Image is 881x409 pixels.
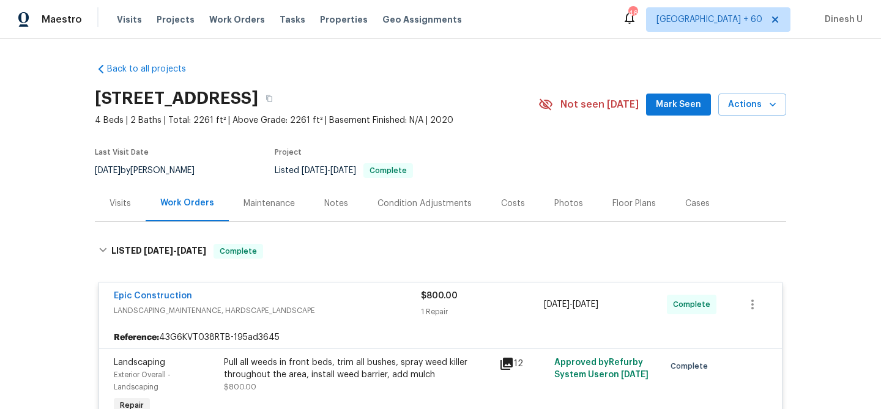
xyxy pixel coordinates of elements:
div: 43G6KVT038RTB-195ad3645 [99,326,782,348]
div: Cases [685,197,710,210]
span: [DATE] [144,246,173,255]
span: Maestro [42,13,82,26]
span: Dinesh U [820,13,863,26]
span: Projects [157,13,195,26]
span: Mark Seen [656,97,701,112]
span: [DATE] [621,370,649,379]
div: 463 [628,7,637,20]
span: [DATE] [95,166,121,175]
span: Project [275,149,302,156]
span: Landscaping [114,358,165,367]
div: by [PERSON_NAME] [95,163,209,178]
span: LANDSCAPING_MAINTENANCE, HARDSCAPE_LANDSCAPE [114,304,421,317]
span: [DATE] [177,246,206,255]
div: Costs [501,197,525,210]
div: Notes [324,197,348,210]
span: Exterior Overall - Landscaping [114,371,171,391]
b: Reference: [114,331,159,344]
div: Visits [110,197,131,210]
h2: [STREET_ADDRESS] [95,92,258,105]
div: 12 [499,356,547,371]
span: [DATE] [544,300,570,309]
h6: LISTED [111,244,206,259]
div: LISTED [DATE]-[DATE]Complete [95,232,786,271]
span: Complete [365,167,412,174]
span: Actions [728,97,776,112]
span: Last Visit Date [95,149,149,156]
span: - [144,246,206,255]
a: Epic Construction [114,292,192,300]
button: Actions [718,94,786,116]
div: Maintenance [243,197,295,210]
div: Condition Adjustments [377,197,472,210]
span: Properties [320,13,368,26]
div: Floor Plans [612,197,656,210]
span: Work Orders [209,13,265,26]
span: [DATE] [573,300,598,309]
span: Complete [215,245,262,257]
span: Not seen [DATE] [560,98,639,111]
button: Copy Address [258,87,280,109]
div: Pull all weeds in front beds, trim all bushes, spray weed killer throughout the area, install wee... [224,356,492,381]
span: Geo Assignments [382,13,462,26]
span: 4 Beds | 2 Baths | Total: 2261 ft² | Above Grade: 2261 ft² | Basement Finished: N/A | 2020 [95,114,538,127]
span: Visits [117,13,142,26]
span: - [302,166,356,175]
span: $800.00 [421,292,458,300]
span: - [544,298,598,311]
span: Tasks [280,15,305,24]
a: Back to all projects [95,63,212,75]
span: Complete [673,298,715,311]
span: Listed [275,166,413,175]
div: Photos [554,197,583,210]
div: Work Orders [160,197,214,209]
span: [DATE] [302,166,327,175]
span: [GEOGRAPHIC_DATA] + 60 [656,13,762,26]
button: Mark Seen [646,94,711,116]
span: $800.00 [224,383,256,391]
div: 1 Repair [421,306,544,318]
span: [DATE] [330,166,356,175]
span: Approved by Refurby System User on [554,358,649,379]
span: Complete [671,360,713,372]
